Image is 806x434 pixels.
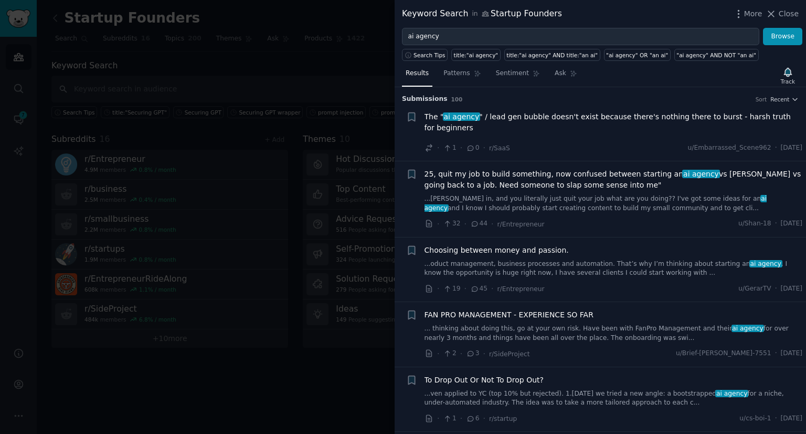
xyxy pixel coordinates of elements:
span: 1 [443,414,456,423]
span: · [464,219,466,230]
span: r/Entrepreneur [497,285,545,293]
button: Track [777,65,799,87]
span: · [775,284,777,294]
a: Ask [551,65,581,87]
a: ...[PERSON_NAME] in, and you literally just quit your job what are you doing?? I've got some idea... [425,194,803,213]
a: ... thinking about doing this, go at your own risk. Have been with FanPro Management and theirai ... [425,324,803,343]
a: The "ai agency" / lead gen bubble doesn't exist because there's nothing there to burst - harsh tr... [425,111,803,133]
button: Recent [770,96,799,103]
span: · [775,349,777,358]
span: More [744,8,762,19]
span: · [460,413,462,424]
span: · [460,142,462,153]
button: Browse [763,28,802,46]
span: in [472,9,478,19]
span: · [464,283,466,294]
span: 1 [443,143,456,153]
span: u/Embarrassed_Scene962 [688,143,771,153]
span: [DATE] [781,143,802,153]
span: Results [406,69,429,78]
span: ai agency [731,325,765,332]
span: ai agency [443,112,480,121]
span: · [460,348,462,359]
span: [DATE] [781,284,802,294]
span: 19 [443,284,460,294]
button: Close [766,8,799,19]
input: Try a keyword related to your business [402,28,759,46]
span: · [437,142,439,153]
a: 25, quit my job to build something, now confused between starting anai agencyvs [PERSON_NAME] vs ... [425,169,803,191]
div: title:"ai agency" [454,51,499,59]
span: ai agency [682,170,719,178]
span: The " " / lead gen bubble doesn't exist because there's nothing there to burst - harsh truth for ... [425,111,803,133]
span: · [437,283,439,294]
a: Choosing between money and passion. [425,245,569,256]
span: u/Brief-[PERSON_NAME]-7551 [676,349,771,358]
span: Recent [770,96,789,103]
button: More [733,8,762,19]
span: · [491,283,493,294]
a: FAN PRO MANAGEMENT - EXPERIENCE SO FAR [425,309,593,321]
span: Ask [555,69,566,78]
span: · [491,219,493,230]
span: · [483,142,485,153]
span: ai agency [425,195,767,212]
span: 3 [466,349,479,358]
span: Sentiment [496,69,529,78]
span: · [483,413,485,424]
a: Results [402,65,432,87]
a: Sentiment [492,65,544,87]
span: 2 [443,349,456,358]
span: · [437,348,439,359]
a: "ai agency" OR "an ai" [604,49,671,61]
span: u/Shan-18 [738,219,771,229]
span: Submission s [402,95,448,104]
span: · [775,219,777,229]
div: "ai agency" OR "an ai" [606,51,668,59]
span: r/startup [489,415,517,422]
span: 6 [466,414,479,423]
span: · [775,143,777,153]
span: r/Entrepreneur [497,221,545,228]
span: 0 [466,143,479,153]
span: 25, quit my job to build something, now confused between starting an vs [PERSON_NAME] vs going ba... [425,169,803,191]
span: · [775,414,777,423]
a: "ai agency" AND NOT "an ai" [674,49,759,61]
span: ai agency [749,260,782,267]
span: [DATE] [781,349,802,358]
span: u/GerarTV [738,284,771,294]
span: · [437,413,439,424]
a: title:"ai agency" AND title:"an ai" [504,49,600,61]
span: [DATE] [781,414,802,423]
span: 44 [470,219,487,229]
a: ...ven applied to YC (top 10% but rejected). 1.[DATE] we tried a new angle: a bootstrappedai agen... [425,389,803,408]
div: title:"ai agency" AND title:"an ai" [506,51,598,59]
a: ...oduct management, business processes and automation. That’s why I’m thinking about starting an... [425,260,803,278]
span: u/cs-boi-1 [739,414,771,423]
a: To Drop Out Or Not To Drop Out? [425,375,544,386]
span: ai agency [715,390,748,397]
button: Search Tips [402,49,448,61]
span: Close [779,8,799,19]
div: Keyword Search Startup Founders [402,7,562,20]
span: r/SideProject [489,350,530,358]
span: 45 [470,284,487,294]
span: [DATE] [781,219,802,229]
span: Search Tips [413,51,446,59]
div: Sort [756,96,767,103]
a: Patterns [440,65,484,87]
div: Track [781,78,795,85]
span: · [437,219,439,230]
span: 100 [451,96,463,102]
span: Patterns [443,69,470,78]
span: 32 [443,219,460,229]
a: title:"ai agency" [451,49,501,61]
span: · [483,348,485,359]
span: r/SaaS [489,144,510,152]
div: "ai agency" AND NOT "an ai" [676,51,756,59]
